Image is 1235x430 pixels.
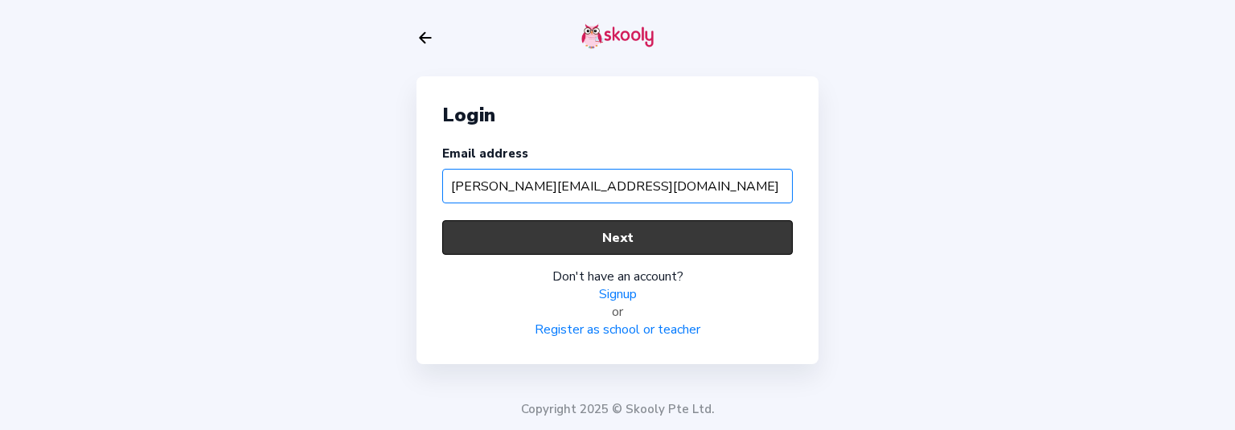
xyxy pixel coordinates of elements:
[442,102,793,128] div: Login
[442,145,528,162] label: Email address
[535,321,700,338] a: Register as school or teacher
[442,169,793,203] input: Your email address
[581,23,654,49] img: skooly-logo.png
[416,29,434,47] button: arrow back outline
[442,303,793,321] div: or
[442,220,793,255] button: Next
[599,285,637,303] a: Signup
[442,268,793,285] div: Don't have an account?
